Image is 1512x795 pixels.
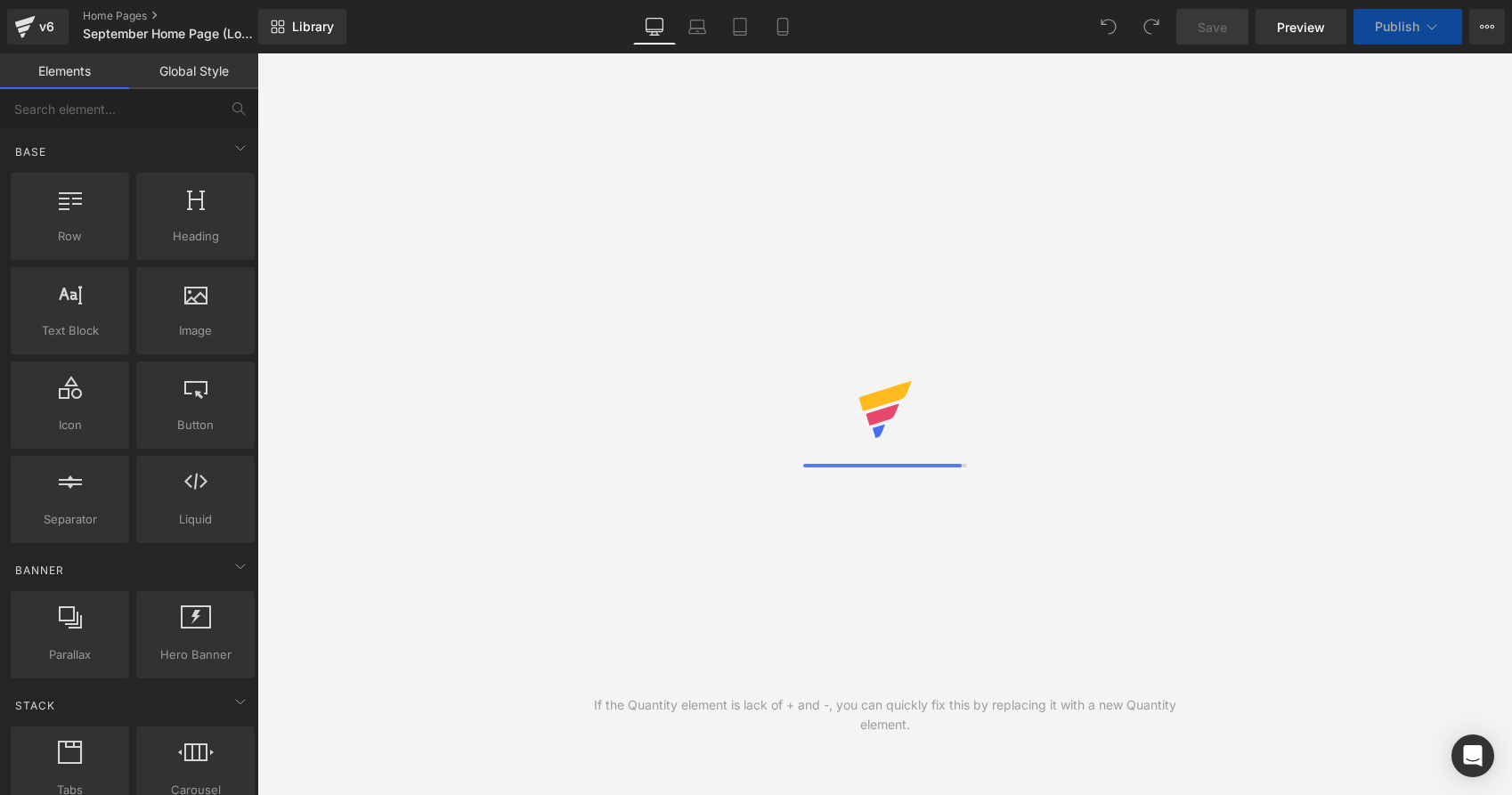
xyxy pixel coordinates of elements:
span: Liquid [142,510,249,529]
a: Global Style [129,53,258,89]
span: Button [142,416,249,434]
span: Stack [13,697,57,714]
a: Preview [1256,9,1346,45]
span: Preview [1277,18,1325,37]
button: More [1469,9,1505,45]
span: Separator [16,510,124,529]
a: Desktop [633,9,676,45]
span: Publish [1375,20,1419,34]
span: Library [292,19,334,35]
span: Parallax [16,645,124,664]
button: Redo [1134,9,1169,45]
span: Save [1198,18,1227,37]
span: Banner [13,562,66,579]
a: v6 [7,9,69,45]
span: Icon [16,416,124,434]
span: Hero Banner [142,645,249,664]
div: If the Quantity element is lack of + and -, you can quickly fix this by replacing it with a new Q... [571,695,1199,734]
a: Tablet [719,9,761,45]
span: Heading [142,227,249,246]
div: v6 [36,15,58,38]
span: Row [16,227,124,246]
span: Image [142,321,249,340]
div: Open Intercom Messenger [1451,734,1494,777]
button: Undo [1091,9,1126,45]
span: Base [13,143,48,160]
a: Home Pages [83,9,288,23]
a: Laptop [676,9,719,45]
span: September Home Page (Lotion &amp; Wash Launch) [83,27,254,41]
span: Text Block [16,321,124,340]
a: Mobile [761,9,804,45]
button: Publish [1353,9,1462,45]
a: New Library [258,9,346,45]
